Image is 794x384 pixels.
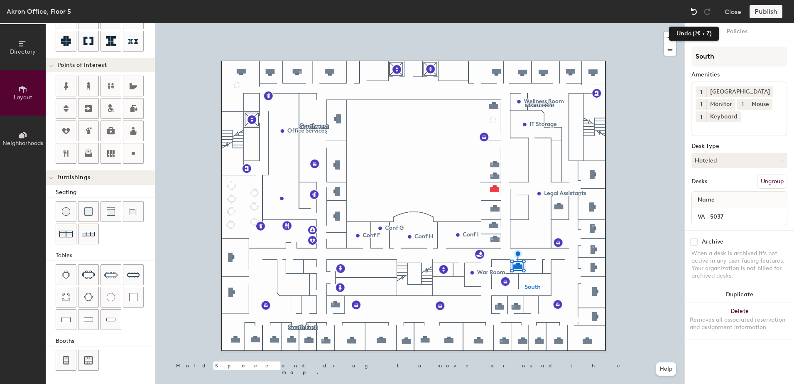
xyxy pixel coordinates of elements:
span: Directory [10,48,36,55]
span: Furnishings [57,174,90,181]
img: Table (1x3) [84,315,93,324]
span: 1 [700,100,702,109]
button: Table (round) [100,287,121,308]
div: Tables [56,251,155,260]
div: [GEOGRAPHIC_DATA] [706,86,773,97]
span: Layout [14,94,32,101]
button: Table (1x4) [100,309,121,330]
img: Couch (x3) [82,228,95,241]
div: Monitor [706,99,735,110]
img: Undo [690,7,698,16]
button: Six seat table [78,264,99,285]
div: Keyboard [706,111,741,122]
img: Couch (middle) [107,207,115,216]
button: Four seat round table [56,287,76,308]
span: Neighborhoods [2,140,43,147]
img: Four seat table [62,271,70,279]
img: Eight seat table [104,268,118,281]
button: 1 [696,86,706,97]
div: Booths [56,337,155,346]
div: Desk Type [691,143,787,150]
button: Four seat table [56,264,76,285]
span: Name [694,192,719,207]
button: DeleteRemoves all associated reservation and assignment information [685,303,794,340]
div: When a desk is archived it's not active in any user-facing features. Your organization is not bil... [691,250,787,280]
img: Couch (x2) [59,227,73,241]
img: Six seat booth [84,356,93,364]
div: Archive [702,239,723,245]
div: Seating [56,188,155,197]
img: Redo [703,7,711,16]
img: Stool [62,207,70,216]
input: Unnamed desk [694,211,785,222]
div: Desks [691,178,707,185]
img: Cushion [84,207,93,216]
div: Amenities [691,71,787,78]
button: Six seat round table [78,287,99,308]
button: Stool [56,201,76,222]
button: Couch (middle) [100,201,121,222]
img: Table (1x4) [106,315,115,324]
button: Ungroup [757,175,787,189]
button: Ten seat table [123,264,144,285]
span: 1 [700,113,702,121]
img: Ten seat table [127,268,140,281]
img: Six seat table [82,271,95,279]
button: Details [692,23,722,40]
div: Akron Office, Floor 5 [7,6,71,17]
button: Policies [722,23,752,40]
button: Table (1x2) [56,309,76,330]
span: 1 [700,88,702,96]
img: Table (1x2) [61,315,71,324]
button: Table (1x3) [78,309,99,330]
button: Duplicate [685,286,794,303]
div: Removes all associated reservation and assignment information [690,316,789,331]
span: Points of Interest [57,62,107,69]
button: Couch (corner) [123,201,144,222]
button: Six seat booth [78,350,99,371]
button: Couch (x3) [78,224,99,244]
button: Table (1x1) [123,287,144,308]
img: Four seat round table [62,293,70,301]
img: Table (1x1) [129,293,137,301]
img: Four seat booth [62,356,70,364]
button: Hoteled [691,153,787,168]
img: Six seat round table [84,293,93,301]
div: Mouse [748,99,772,110]
button: Close [725,5,741,18]
img: Table (round) [107,293,115,301]
button: Four seat booth [56,350,76,371]
span: 1 [742,100,744,109]
button: Couch (x2) [56,224,76,244]
button: Cushion [78,201,99,222]
button: 1 [737,99,748,110]
img: Couch (corner) [129,207,137,216]
button: Eight seat table [100,264,121,285]
button: 1 [696,99,706,110]
button: Help [656,362,676,376]
button: 1 [696,111,706,122]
